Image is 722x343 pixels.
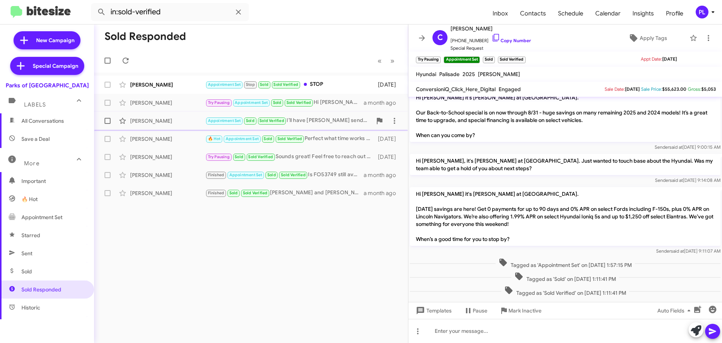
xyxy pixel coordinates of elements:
[487,3,514,24] a: Inbox
[205,189,364,197] div: [PERSON_NAME] and [PERSON_NAME] were outstanding !
[287,100,311,105] span: Sold Verified
[463,71,475,78] span: 2025
[416,71,436,78] span: Hyundai
[641,86,662,92] span: Sale Price:
[410,187,720,246] p: Hi [PERSON_NAME] it's [PERSON_NAME] at [GEOGRAPHIC_DATA]. [DATE] savings are here! Get 0 payments...
[373,53,386,69] button: Previous
[450,44,531,52] span: Special Request
[278,136,302,141] span: Sold Verified
[473,304,487,317] span: Pause
[651,304,699,317] button: Auto Fields
[450,24,531,33] span: [PERSON_NAME]
[701,86,716,92] span: $5,053
[208,136,221,141] span: 🔥 Hot
[130,189,205,197] div: [PERSON_NAME]
[416,56,441,63] small: Try Pausing
[378,56,382,66] span: «
[386,53,399,69] button: Next
[21,135,50,143] span: Save a Deal
[33,62,78,70] span: Special Campaign
[105,30,186,43] h1: Sold Responded
[205,134,374,143] div: Perfect what time works best in the afternoon for you?
[226,136,259,141] span: Appointment Set
[208,118,241,123] span: Appointment Set
[437,32,443,44] span: C
[246,82,255,87] span: Stop
[364,171,402,179] div: a month ago
[493,304,548,317] button: Mark Inactive
[508,304,541,317] span: Mark Inactive
[458,304,493,317] button: Pause
[655,177,720,183] span: Sender [DATE] 9:14:08 AM
[514,3,552,24] a: Contacts
[273,100,282,105] span: Sold
[260,82,268,87] span: Sold
[21,250,32,257] span: Sent
[21,268,32,275] span: Sold
[410,91,720,142] p: Hi [PERSON_NAME] it's [PERSON_NAME] at [GEOGRAPHIC_DATA]. Our Back-to-School special is on now th...
[662,86,686,92] span: $55,623.00
[625,86,640,92] span: [DATE]
[205,116,372,125] div: I’ll have [PERSON_NAME] send that information to you.
[130,153,205,161] div: [PERSON_NAME]
[491,38,531,43] a: Copy Number
[688,86,701,92] span: Gross:
[229,191,238,195] span: Sold
[6,82,89,89] div: Parks of [GEOGRAPHIC_DATA]
[229,172,262,177] span: Appointment Set
[641,56,662,62] span: Appt Date:
[21,195,38,203] span: 🔥 Hot
[444,56,479,63] small: Appointment Set
[205,80,374,89] div: STOP
[14,31,80,49] a: New Campaign
[669,144,683,150] span: said at
[478,71,520,78] span: [PERSON_NAME]
[670,177,683,183] span: said at
[130,171,205,179] div: [PERSON_NAME]
[374,81,402,88] div: [DATE]
[130,99,205,107] div: [PERSON_NAME]
[410,154,720,175] p: Hi [PERSON_NAME], it's [PERSON_NAME] at [GEOGRAPHIC_DATA]. Just wanted to touch base about the Hy...
[390,56,394,66] span: »
[626,3,660,24] a: Insights
[552,3,589,24] span: Schedule
[609,31,686,45] button: Apply Tags
[21,286,61,293] span: Sold Responded
[21,304,40,311] span: Historic
[91,3,249,21] input: Search
[264,136,272,141] span: Sold
[281,172,306,177] span: Sold Verified
[246,118,255,123] span: Sold
[640,31,667,45] span: Apply Tags
[36,37,74,44] span: New Campaign
[589,3,626,24] span: Calendar
[671,248,684,254] span: said at
[364,189,402,197] div: a month ago
[364,99,402,107] div: a month ago
[656,248,720,254] span: Sender [DATE] 9:11:07 AM
[21,213,62,221] span: Appointment Set
[208,172,224,177] span: Finished
[21,177,85,185] span: Important
[235,100,268,105] span: Appointment Set
[501,286,629,297] span: Tagged as 'Sold Verified' on [DATE] 1:11:41 PM
[205,152,374,161] div: Sounds great! Feel free to reach out whenever you're ready. Let me know if you have any questions...
[267,172,276,177] span: Sold
[498,56,525,63] small: Sold Verified
[24,160,39,167] span: More
[130,135,205,143] div: [PERSON_NAME]
[689,6,714,18] button: PL
[605,86,625,92] span: Sale Date:
[416,86,496,93] span: ConversioniQ_Click_Here_Digital
[483,56,495,63] small: Sold
[660,3,689,24] a: Profile
[374,135,402,143] div: [DATE]
[662,56,677,62] span: [DATE]
[21,232,40,239] span: Starred
[208,100,230,105] span: Try Pausing
[696,6,708,18] div: PL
